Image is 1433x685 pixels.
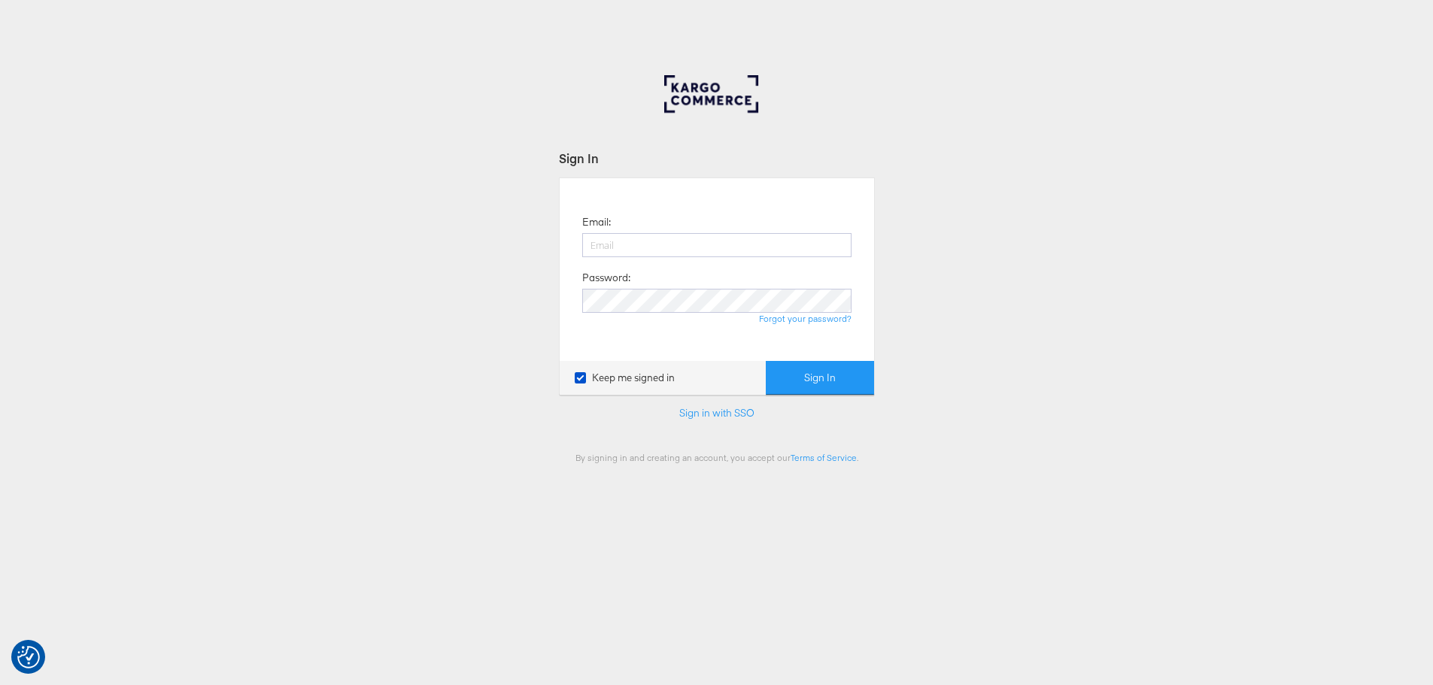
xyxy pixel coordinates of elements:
[582,271,630,285] label: Password:
[582,215,611,229] label: Email:
[679,406,754,420] a: Sign in with SSO
[575,371,675,385] label: Keep me signed in
[766,361,874,395] button: Sign In
[759,313,852,324] a: Forgot your password?
[559,452,875,463] div: By signing in and creating an account, you accept our .
[17,646,40,668] button: Consent Preferences
[17,646,40,668] img: Revisit consent button
[559,150,875,167] div: Sign In
[582,233,852,257] input: Email
[791,452,857,463] a: Terms of Service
